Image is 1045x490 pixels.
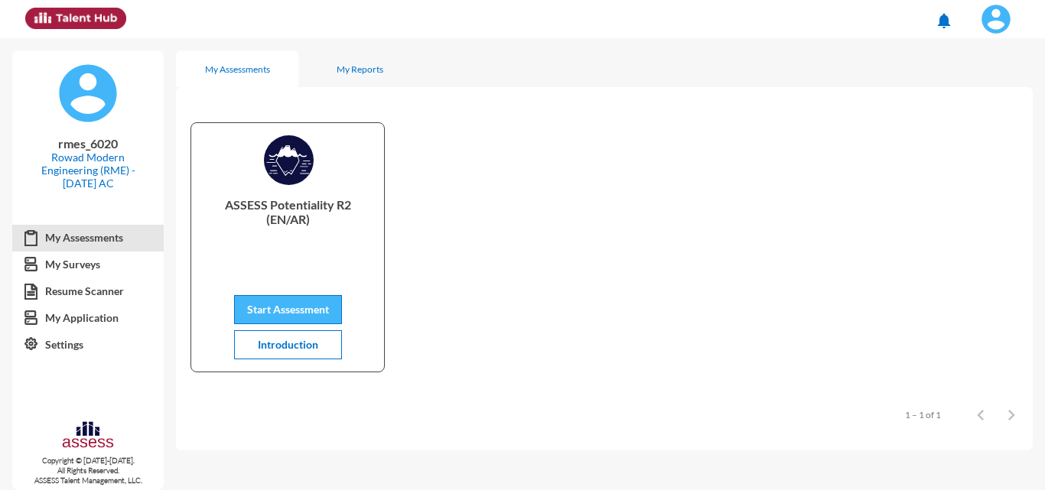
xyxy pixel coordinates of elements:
div: My Reports [337,63,383,75]
p: Copyright © [DATE]-[DATE]. All Rights Reserved. ASSESS Talent Management, LLC. [12,456,164,485]
a: My Surveys [12,251,164,278]
button: Start Assessment [234,295,342,324]
img: c18e5490-1be3-11ed-ac5f-1d8f5a949683_ASSESS%20Potentiality%20R2 [264,135,314,185]
p: rmes_6020 [24,136,151,151]
a: Resume Scanner [12,277,164,305]
div: My Assessments [205,63,270,75]
a: My Application [12,304,164,332]
span: Start Assessment [247,303,329,316]
button: Next page [996,399,1027,430]
img: assesscompany-logo.png [61,420,114,453]
mat-icon: notifications [935,11,953,30]
p: Rowad Modern Engineering (RME) - [DATE] AC [24,151,151,190]
span: Introduction [258,338,318,351]
a: Start Assessment [234,303,342,316]
p: ASSESS Potentiality R2 (EN/AR) [203,197,372,258]
img: default%20profile%20image.svg [57,63,119,124]
a: Settings [12,331,164,359]
button: Previous page [965,399,996,430]
button: Introduction [234,330,342,359]
a: My Assessments [12,224,164,251]
div: 1 – 1 of 1 [905,409,941,420]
